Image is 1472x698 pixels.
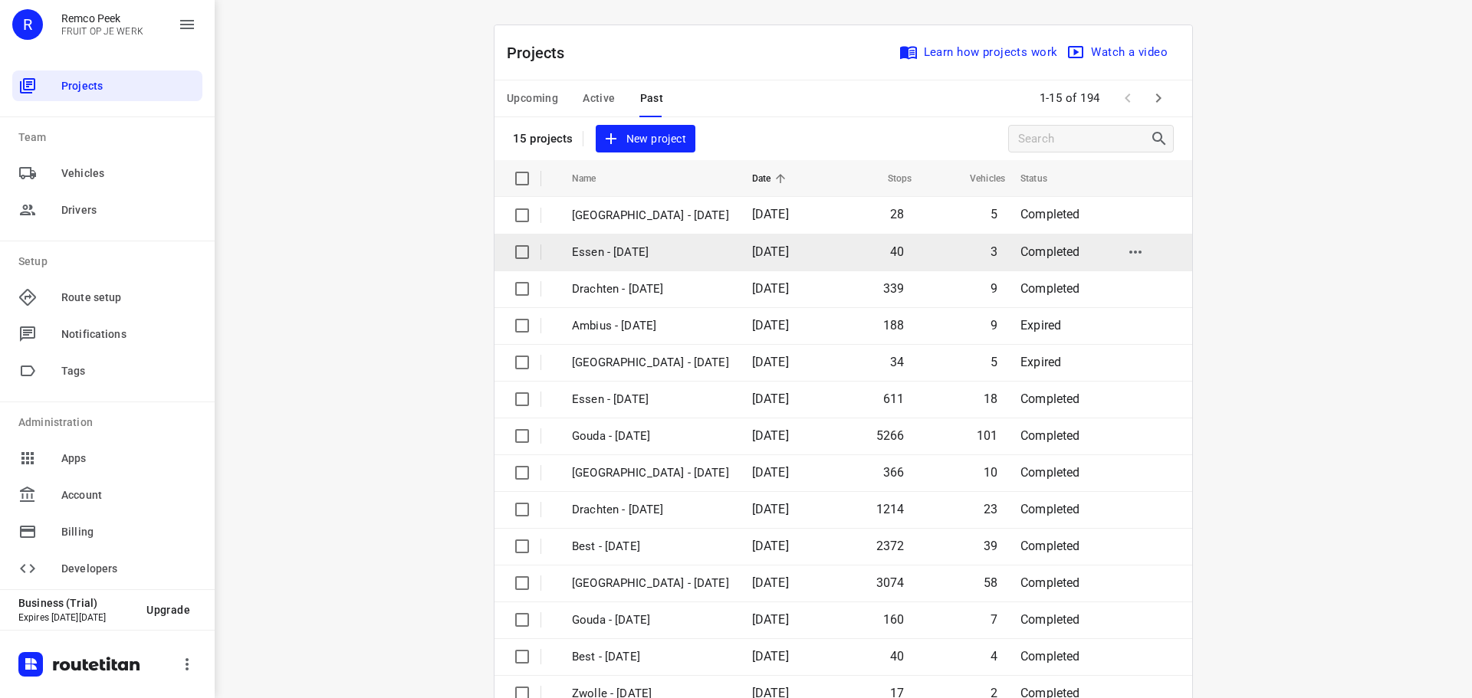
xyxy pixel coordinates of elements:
[883,465,905,480] span: 366
[1020,612,1080,627] span: Completed
[752,355,789,369] span: [DATE]
[61,78,196,94] span: Projects
[752,244,789,259] span: [DATE]
[950,169,1005,188] span: Vehicles
[1020,318,1061,333] span: Expired
[1020,465,1080,480] span: Completed
[572,575,729,592] p: Zwolle - Monday
[752,612,789,627] span: [DATE]
[507,41,577,64] p: Projects
[12,553,202,584] div: Developers
[991,207,997,221] span: 5
[1020,207,1080,221] span: Completed
[1150,129,1173,148] div: Search
[752,539,789,553] span: [DATE]
[61,12,143,25] p: Remco Peek
[876,502,905,516] span: 1214
[1020,392,1080,406] span: Completed
[1020,355,1061,369] span: Expired
[1033,82,1107,115] span: 1-15 of 194
[752,392,789,406] span: [DATE]
[18,129,202,146] p: Team
[977,428,998,443] span: 101
[991,244,997,259] span: 3
[876,575,905,590] span: 3074
[984,465,997,480] span: 10
[991,355,997,369] span: 5
[984,502,997,516] span: 23
[18,415,202,431] p: Administration
[984,575,997,590] span: 58
[18,597,134,609] p: Business (Trial)
[572,280,729,298] p: Drachten - [DATE]
[605,129,686,149] span: New project
[572,428,729,445] p: Gouda - Monday
[12,282,202,313] div: Route setup
[61,26,143,37] p: FRUIT OP JE WERK
[890,207,904,221] span: 28
[572,169,616,188] span: Name
[572,538,729,555] p: Best - Monday
[61,561,196,577] span: Developers
[572,317,729,335] p: Ambius - [DATE]
[640,89,664,108] span: Past
[991,318,997,333] span: 9
[890,649,904,664] span: 40
[61,363,196,379] span: Tags
[1020,244,1080,259] span: Completed
[572,244,729,261] p: Essen - [DATE]
[752,502,789,516] span: [DATE]
[507,89,558,108] span: Upcoming
[752,207,789,221] span: [DATE]
[991,612,997,627] span: 7
[1020,575,1080,590] span: Completed
[752,428,789,443] span: [DATE]
[61,290,196,306] span: Route setup
[572,464,729,482] p: Antwerpen - Monday
[12,356,202,386] div: Tags
[984,392,997,406] span: 18
[752,281,789,296] span: [DATE]
[1020,539,1080,553] span: Completed
[572,611,729,629] p: Gouda - Friday
[883,281,905,296] span: 339
[134,596,202,624] button: Upgrade
[12,319,202,349] div: Notifications
[890,244,904,259] span: 40
[583,89,615,108] span: Active
[752,649,789,664] span: [DATE]
[1020,502,1080,516] span: Completed
[1112,83,1143,113] span: Previous Page
[61,202,196,218] span: Drivers
[883,318,905,333] span: 188
[596,125,695,153] button: New project
[1020,649,1080,664] span: Completed
[12,9,43,40] div: R
[1143,83,1174,113] span: Next Page
[752,575,789,590] span: [DATE]
[1018,127,1150,151] input: Search projects
[1020,428,1080,443] span: Completed
[572,501,729,519] p: Drachten - Monday
[572,354,729,372] p: Gemeente Rotterdam - Monday
[61,524,196,540] span: Billing
[61,326,196,342] span: Notifications
[61,487,196,503] span: Account
[752,169,791,188] span: Date
[12,443,202,474] div: Apps
[61,451,196,467] span: Apps
[146,604,190,616] span: Upgrade
[572,648,729,666] p: Best - Friday
[883,392,905,406] span: 611
[513,132,573,146] p: 15 projects
[991,281,997,296] span: 9
[752,318,789,333] span: [DATE]
[18,254,202,270] p: Setup
[868,169,912,188] span: Stops
[1020,281,1080,296] span: Completed
[991,649,997,664] span: 4
[572,207,729,224] p: Antwerpen - Tuesday
[752,465,789,480] span: [DATE]
[61,165,196,182] span: Vehicles
[12,195,202,225] div: Drivers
